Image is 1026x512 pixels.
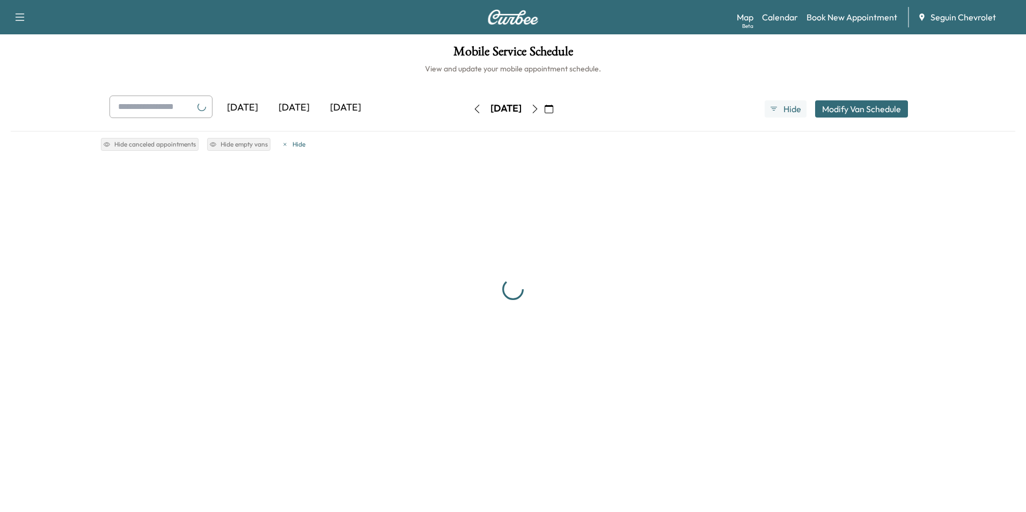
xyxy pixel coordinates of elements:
button: Hide empty vans [207,138,270,151]
button: Hide [765,100,807,118]
a: Calendar [762,11,798,24]
a: Book New Appointment [807,11,897,24]
div: [DATE] [490,102,522,115]
button: Modify Van Schedule [815,100,908,118]
button: Hide [279,138,308,151]
div: [DATE] [217,96,268,120]
a: MapBeta [737,11,753,24]
h1: Mobile Service Schedule [11,45,1015,63]
button: Hide canceled appointments [101,138,199,151]
h6: View and update your mobile appointment schedule. [11,63,1015,74]
div: Beta [742,22,753,30]
span: Hide [782,103,802,115]
span: Seguin Chevrolet [930,11,996,24]
div: [DATE] [268,96,320,120]
img: Curbee Logo [487,10,539,25]
div: [DATE] [320,96,371,120]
